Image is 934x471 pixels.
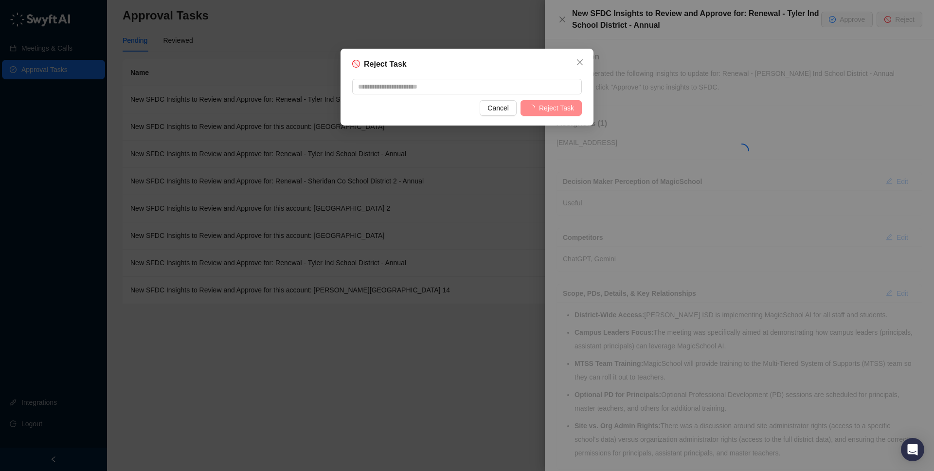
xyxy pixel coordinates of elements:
[528,105,535,111] span: loading
[539,103,574,113] span: Reject Task
[576,58,584,66] span: close
[364,58,407,70] h5: Reject Task
[480,100,517,116] button: Cancel
[901,438,924,461] div: Open Intercom Messenger
[352,60,360,68] span: stop
[572,54,588,70] button: Close
[487,103,509,113] span: Cancel
[521,100,582,116] button: Reject Task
